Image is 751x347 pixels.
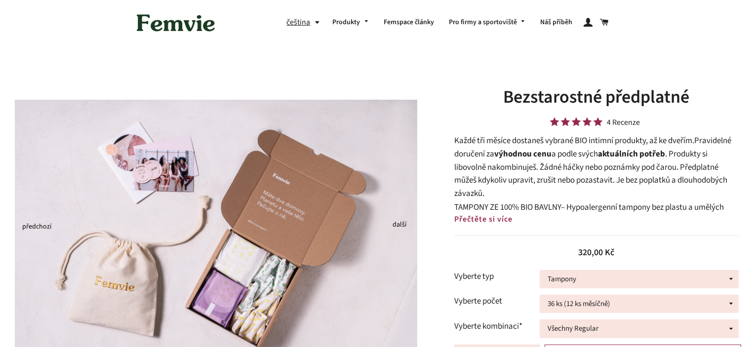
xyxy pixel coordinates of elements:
[533,10,580,36] a: Náš příběh
[552,148,598,160] span: a podle svých
[494,148,552,160] b: výhodnou cenu
[607,119,640,126] div: 4 Recenze
[454,201,561,213] span: TAMPONY ZE 100% BIO BAVLNY
[454,134,739,200] p: Každé tři měsíce dostaneš vybrané BIO intimní produkty, až ke dveřím. Produkty si libovolně nakom...
[131,7,220,38] img: Femvie
[454,320,540,333] label: Vyberte kombinaci*
[454,295,540,308] label: Vyberte počet
[454,201,732,239] span: – Hypoalergenní tampony bez plastu a umělých barviv, vyrobeny pouze z čisté bavlny. Díky 2 veliko...
[665,148,667,160] span: .
[454,85,739,110] h1: Bezstarostné předplatné
[578,246,614,259] span: 320,00 Kč
[454,135,731,160] span: Pravidelné doručení za
[286,16,325,29] button: čeština
[393,225,397,227] button: Next
[22,227,27,229] button: Previous
[454,270,540,283] label: Vyberte typ
[376,10,441,36] a: Femspace články
[441,10,533,36] a: Pro firmy a sportoviště
[325,10,376,36] a: Produkty
[598,148,665,160] b: aktuálních potřeb
[454,214,513,225] span: Přečtěte si více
